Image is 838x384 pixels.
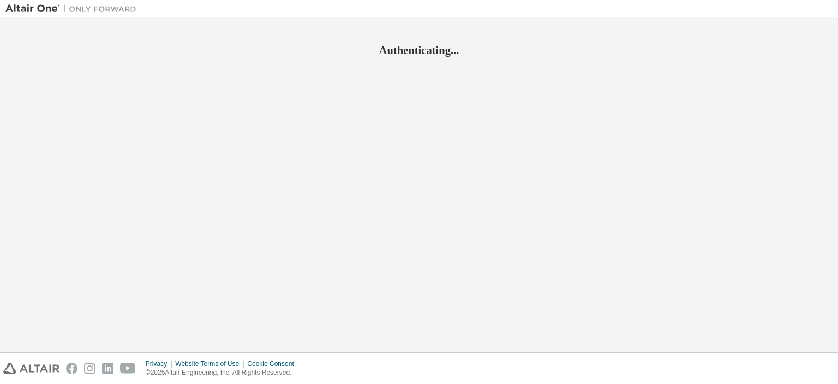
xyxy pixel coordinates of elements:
[5,43,833,57] h2: Authenticating...
[102,363,113,374] img: linkedin.svg
[175,359,247,368] div: Website Terms of Use
[5,3,142,14] img: Altair One
[120,363,136,374] img: youtube.svg
[146,359,175,368] div: Privacy
[3,363,59,374] img: altair_logo.svg
[146,368,301,377] p: © 2025 Altair Engineering, Inc. All Rights Reserved.
[247,359,300,368] div: Cookie Consent
[66,363,77,374] img: facebook.svg
[84,363,95,374] img: instagram.svg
